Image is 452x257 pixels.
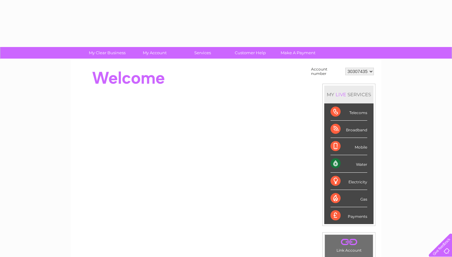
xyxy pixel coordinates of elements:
[331,138,367,155] div: Mobile
[309,66,344,77] td: Account number
[324,86,374,103] div: MY SERVICES
[331,173,367,190] div: Electricity
[129,47,181,59] a: My Account
[331,155,367,172] div: Water
[334,92,347,97] div: LIVE
[177,47,229,59] a: Services
[224,47,276,59] a: Customer Help
[331,121,367,138] div: Broadband
[81,47,133,59] a: My Clear Business
[331,190,367,207] div: Gas
[331,207,367,224] div: Payments
[331,103,367,121] div: Telecoms
[326,236,371,247] a: .
[272,47,324,59] a: Make A Payment
[325,234,373,254] td: Link Account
